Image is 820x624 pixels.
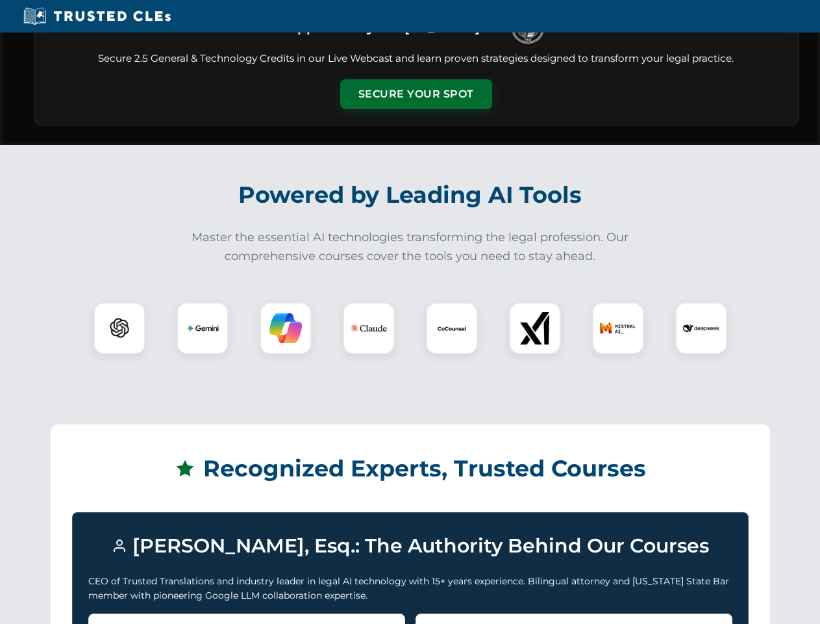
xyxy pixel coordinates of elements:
[50,51,782,66] p: Secure 2.5 General & Technology Credits in our Live Webcast and learn proven strategies designed ...
[72,446,749,491] h2: Recognized Experts, Trusted Courses
[19,6,175,26] img: Trusted CLEs
[183,228,638,266] p: Master the essential AI technologies transforming the legal profession. Our comprehensive courses...
[519,312,551,344] img: xAI Logo
[186,312,219,344] img: Gemini Logo
[675,302,727,354] div: DeepSeek
[88,528,732,564] h3: [PERSON_NAME], Esq.: The Authority Behind Our Courses
[683,310,719,346] img: DeepSeek Logo
[101,309,138,347] img: ChatGPT Logo
[351,310,387,346] img: Claude Logo
[93,302,145,354] div: ChatGPT
[340,79,492,109] button: Secure Your Spot
[88,574,732,603] p: CEO of Trusted Translations and industry leader in legal AI technology with 15+ years experience....
[269,312,302,344] img: Copilot Logo
[177,302,229,354] div: Gemini
[600,310,636,346] img: Mistral AI Logo
[592,302,644,354] div: Mistral AI
[51,172,770,218] h2: Powered by Leading AI Tools
[260,302,312,354] div: Copilot
[509,302,561,354] div: xAI
[343,302,395,354] div: Claude
[426,302,478,354] div: CoCounsel
[436,312,468,344] img: CoCounsel Logo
